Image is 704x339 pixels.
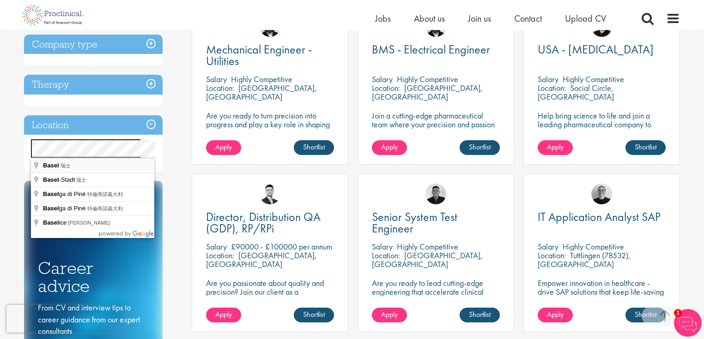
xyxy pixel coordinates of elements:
[43,162,59,169] span: Basel
[397,241,458,252] p: Highly Competitive
[514,12,542,24] a: Contact
[414,12,445,24] a: About us
[538,211,666,223] a: IT Application Analyst SAP
[674,309,702,337] img: Chatbot
[215,309,232,319] span: Apply
[76,177,86,183] span: 瑞士
[372,42,490,57] span: BMS - Electrical Engineer
[43,190,59,197] span: Basel
[591,184,612,204] img: Emma Pretorious
[87,206,123,211] span: 特倫蒂諾義大利
[538,83,566,93] span: Location:
[294,308,334,322] a: Shortlist
[43,219,59,226] span: Basel
[372,140,407,155] a: Apply
[206,241,227,252] span: Salary
[565,12,606,24] a: Upload CV
[206,250,317,269] p: [GEOGRAPHIC_DATA], [GEOGRAPHIC_DATA]
[625,308,666,322] a: Shortlist
[68,220,109,226] span: [PERSON_NAME]
[24,115,163,135] h3: Location
[372,308,407,322] a: Apply
[6,305,125,333] iframe: reCAPTCHA
[538,83,614,102] p: Social Circle, [GEOGRAPHIC_DATA]
[206,74,227,84] span: Salary
[206,308,241,322] a: Apply
[460,308,500,322] a: Shortlist
[43,205,59,212] span: Basel
[538,74,558,84] span: Salary
[24,75,163,95] h3: Therapy
[372,211,500,234] a: Senior System Test Engineer
[538,250,566,261] span: Location:
[538,308,573,322] a: Apply
[372,83,400,93] span: Location:
[625,140,666,155] a: Shortlist
[372,250,483,269] p: [GEOGRAPHIC_DATA], [GEOGRAPHIC_DATA]
[460,140,500,155] a: Shortlist
[206,250,234,261] span: Location:
[231,241,332,252] p: £90000 - £100000 per annum
[206,44,334,67] a: Mechanical Engineer - Utilities
[372,250,400,261] span: Location:
[375,12,391,24] a: Jobs
[372,111,500,146] p: Join a cutting-edge pharmaceutical team where your precision and passion for engineering will hel...
[43,190,87,197] span: ga di Piné
[468,12,491,24] a: Join us
[43,176,76,183] span: -Stadt
[43,176,59,183] span: Basel
[425,184,446,204] img: Christian Andersen
[674,309,682,317] span: 1
[43,205,87,212] span: ga di Pinè
[563,74,624,84] p: Highly Competitive
[381,309,398,319] span: Apply
[206,211,334,234] a: Director, Distribution QA (GDP), RP/RPi
[206,209,321,236] span: Director, Distribution QA (GDP), RP/RPi
[538,279,666,305] p: Empower innovation in healthcare - drive SAP solutions that keep life-saving technology running s...
[231,74,292,84] p: Highly Competitive
[372,44,500,55] a: BMS - Electrical Engineer
[372,209,457,236] span: Senior System Test Engineer
[215,142,232,152] span: Apply
[538,250,631,269] p: Tuttlingen (78532), [GEOGRAPHIC_DATA]
[206,42,312,69] span: Mechanical Engineer - Utilities
[372,74,393,84] span: Salary
[87,191,123,197] span: 特倫蒂諾義大利
[538,209,661,225] span: IT Application Analyst SAP
[260,184,280,204] img: Joshua Godden
[547,309,564,319] span: Apply
[372,241,393,252] span: Salary
[538,44,666,55] a: USA - [MEDICAL_DATA]
[43,219,68,226] span: ice
[294,140,334,155] a: Shortlist
[381,142,398,152] span: Apply
[38,259,149,295] h3: Career advice
[61,163,71,168] span: 瑞士
[538,42,654,57] span: USA - [MEDICAL_DATA]
[397,74,458,84] p: Highly Competitive
[372,279,500,305] p: Are you ready to lead cutting-edge engineering that accelerate clinical breakthroughs in biotech?
[206,140,241,155] a: Apply
[206,83,234,93] span: Location:
[206,279,334,314] p: Are you passionate about quality and precision? Join our client as a Distribution Director and he...
[538,140,573,155] a: Apply
[538,111,666,155] p: Help bring science to life and join a leading pharmaceutical company to play a key role in delive...
[206,83,317,102] p: [GEOGRAPHIC_DATA], [GEOGRAPHIC_DATA]
[24,35,163,54] h3: Company type
[206,111,334,137] p: Are you ready to turn precision into progress and play a key role in shaping the future of pharma...
[563,241,624,252] p: Highly Competitive
[547,142,564,152] span: Apply
[538,241,558,252] span: Salary
[372,83,483,102] p: [GEOGRAPHIC_DATA], [GEOGRAPHIC_DATA]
